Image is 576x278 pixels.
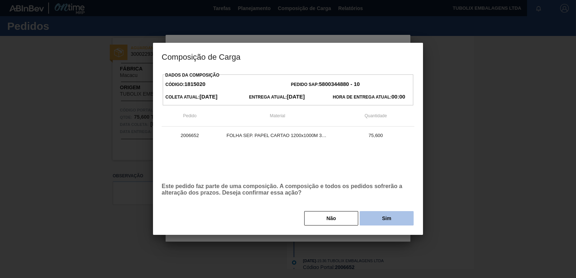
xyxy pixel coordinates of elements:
span: Entrega Atual: [249,95,305,100]
span: Hora de Entrega Atual: [333,95,405,100]
strong: 00:00 [391,94,405,100]
span: Pedido SAP: [291,82,360,87]
span: Quantidade [365,113,387,118]
td: FOLHA SEP. PAPEL CARTAO 1200x1000M 350g [218,127,337,145]
p: Este pedido faz parte de uma composição. A composição e todos os pedidos sofrerão a alteração dos... [162,183,414,196]
td: 2006652 [162,127,218,145]
td: 75,600 [337,127,414,145]
strong: 5800344880 - 10 [319,81,360,87]
span: Pedido [183,113,196,118]
h3: Composição de Carga [153,43,423,70]
span: Código: [166,82,206,87]
strong: 1815020 [184,81,205,87]
strong: [DATE] [287,94,305,100]
button: Não [304,211,358,225]
label: Dados da Composição [165,73,219,78]
span: Material [270,113,285,118]
button: Sim [360,211,414,225]
strong: [DATE] [199,94,217,100]
span: Coleta Atual: [166,95,217,100]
